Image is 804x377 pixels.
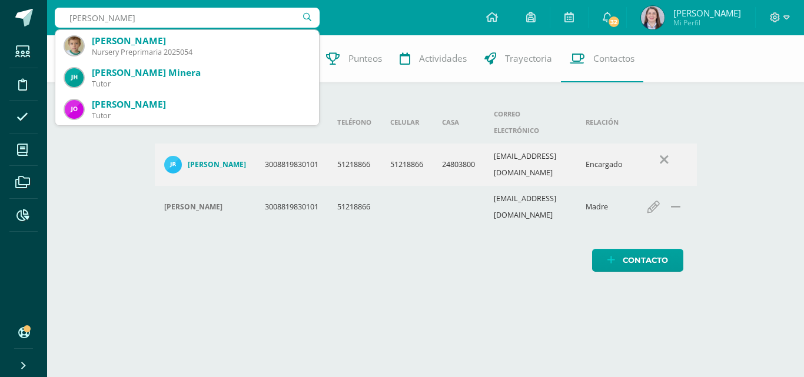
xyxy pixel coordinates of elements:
img: 46637be256d535e9256e21443625f59e.png [641,6,665,29]
div: Jenifer Ramírez [164,202,246,212]
img: d8c70ec415063403f2974239131e5292.png [65,36,84,55]
a: Punteos [317,35,391,82]
th: Teléfono [328,101,381,144]
td: 3008819830101 [255,144,328,186]
img: 0f00163cd143b5578b70e77c7c0a044a.png [65,100,84,119]
div: [PERSON_NAME] Minera [92,66,310,79]
td: 3008819830101 [255,186,328,228]
span: Actividades [419,52,467,65]
span: Contactos [593,52,634,65]
td: 51218866 [328,186,381,228]
td: Encargado [576,144,632,186]
td: 24803800 [433,144,484,186]
td: 51218866 [381,144,433,186]
td: [EMAIL_ADDRESS][DOMAIN_NAME] [484,144,576,186]
span: 32 [607,15,620,28]
input: Busca un usuario... [55,8,320,28]
img: 9518f7aca62e01ce139ebec1043b17c9.png [164,156,182,174]
span: Mi Perfil [673,18,741,28]
h4: [PERSON_NAME] [164,202,222,212]
div: Tutor [92,111,310,121]
a: Contactos [561,35,643,82]
a: [PERSON_NAME] [164,156,246,174]
a: Actividades [391,35,476,82]
div: [PERSON_NAME] [92,35,310,47]
td: [EMAIL_ADDRESS][DOMAIN_NAME] [484,186,576,228]
th: Casa [433,101,484,144]
span: Punteos [348,52,382,65]
th: Celular [381,101,433,144]
a: Trayectoria [476,35,561,82]
div: Nursery Preprimaria 2025054 [92,47,310,57]
span: Contacto [623,249,668,271]
span: Trayectoria [505,52,552,65]
span: [PERSON_NAME] [673,7,741,19]
a: Contacto [592,249,683,272]
img: 97049799c2b95199647aeffdd8fbe857.png [65,68,84,87]
td: 51218866 [328,144,381,186]
h4: [PERSON_NAME] [188,160,246,169]
div: [PERSON_NAME] [92,98,310,111]
td: Madre [576,186,632,228]
th: Relación [576,101,632,144]
div: Tutor [92,79,310,89]
th: Correo electrónico [484,101,576,144]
